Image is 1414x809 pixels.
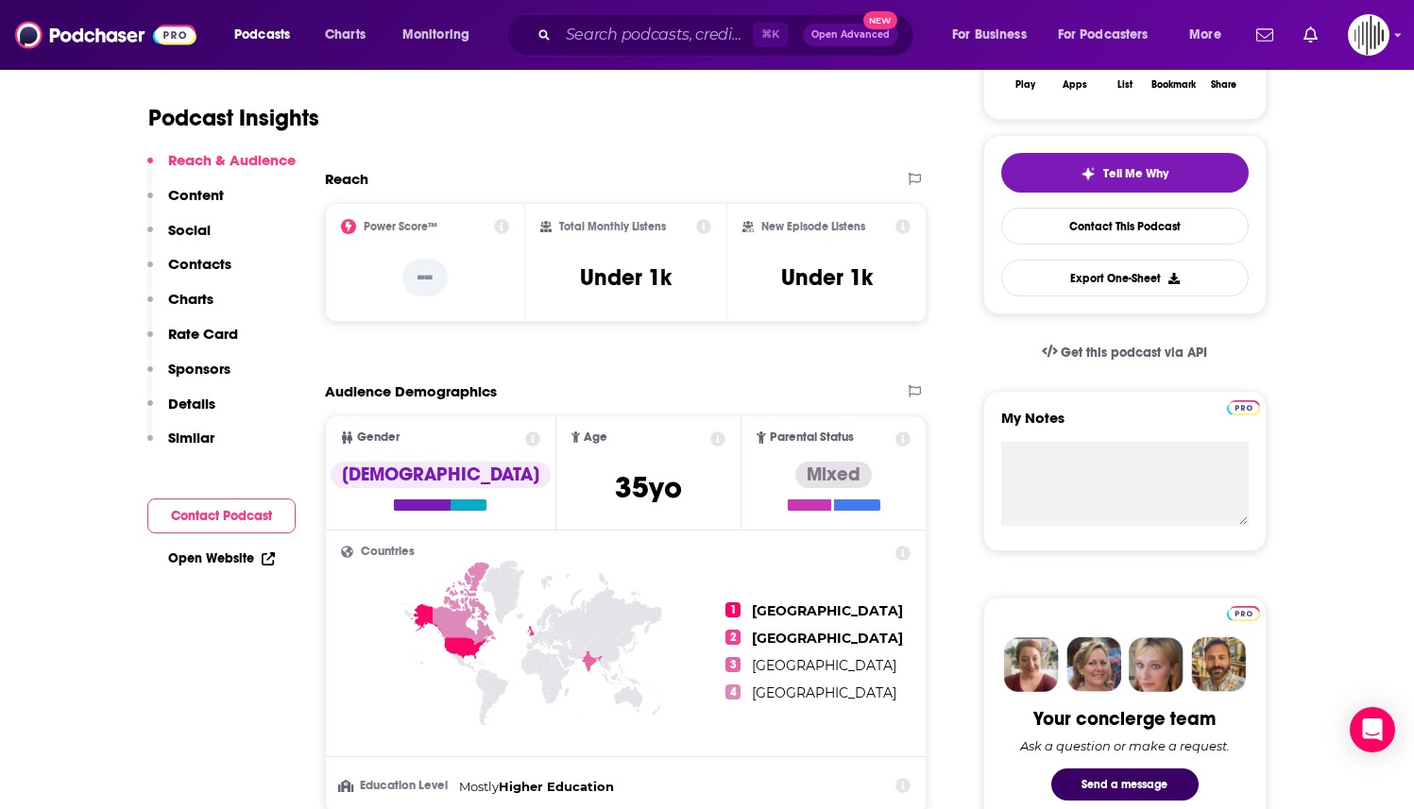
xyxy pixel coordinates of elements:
p: Contacts [168,255,231,273]
a: Charts [313,20,377,50]
img: Podchaser Pro [1227,606,1260,621]
span: Mostly [459,779,499,794]
img: Barbara Profile [1066,637,1121,692]
span: 3 [725,657,741,672]
img: User Profile [1348,14,1389,56]
p: Details [168,395,215,413]
span: Parental Status [770,431,854,444]
span: [GEOGRAPHIC_DATA] [752,657,896,674]
a: Get this podcast via API [1027,329,1223,376]
div: Open Intercom Messenger [1350,707,1395,752]
h3: Under 1k [580,263,672,292]
div: List [1117,79,1133,91]
span: Countries [361,546,415,558]
div: Search podcasts, credits, & more... [524,13,932,57]
button: Reach & Audience [147,151,296,186]
img: Podchaser - Follow, Share and Rate Podcasts [15,17,196,53]
button: Export One-Sheet [1001,260,1249,296]
span: ⌘ K [753,23,788,47]
button: Send a message [1051,768,1199,801]
div: Play [1015,79,1035,91]
p: Charts [168,290,213,308]
button: Sponsors [147,360,230,395]
a: Show notifications dropdown [1296,19,1325,51]
button: open menu [1176,20,1245,50]
button: Content [147,186,224,221]
button: Details [147,395,215,430]
p: Sponsors [168,360,230,378]
button: Open AdvancedNew [803,24,898,46]
a: Contact This Podcast [1001,208,1249,244]
span: [GEOGRAPHIC_DATA] [752,630,903,647]
p: Social [168,221,211,239]
button: Contact Podcast [147,498,296,533]
span: Open Advanced [811,30,890,40]
span: Monitoring [402,22,469,48]
button: Charts [147,290,213,325]
span: Gender [357,431,400,444]
button: Show profile menu [1348,14,1389,56]
span: More [1189,22,1221,48]
button: open menu [221,20,315,50]
h3: Under 1k [781,263,873,292]
button: Contacts [147,255,231,290]
div: Share [1211,79,1236,91]
button: open menu [389,20,494,50]
span: Logged in as gpg2 [1348,14,1389,56]
span: 2 [725,630,741,645]
span: 1 [725,602,741,617]
p: Content [168,186,224,204]
span: Podcasts [234,22,290,48]
button: tell me why sparkleTell Me Why [1001,153,1249,193]
a: Show notifications dropdown [1249,19,1281,51]
div: Apps [1063,79,1087,91]
h2: Power Score™ [364,220,437,233]
div: Mixed [795,462,872,488]
h3: Education Level [341,780,451,792]
h2: New Episode Listens [761,220,865,233]
h2: Reach [325,170,368,188]
span: Higher Education [499,779,614,794]
span: 35 yo [615,469,682,506]
p: Similar [168,429,214,447]
img: Podchaser Pro [1227,400,1260,415]
span: Tell Me Why [1103,166,1168,181]
div: Your concierge team [1033,707,1216,731]
h2: Total Monthly Listens [559,220,666,233]
label: My Notes [1001,409,1249,442]
img: Sydney Profile [1004,637,1059,692]
p: Rate Card [168,325,238,343]
img: Jon Profile [1191,637,1246,692]
button: open menu [1046,20,1176,50]
a: Pro website [1227,397,1260,415]
p: Reach & Audience [168,151,296,169]
img: tell me why sparkle [1081,166,1096,181]
span: Get this podcast via API [1061,345,1207,361]
span: Charts [325,22,366,48]
button: Rate Card [147,325,238,360]
span: For Podcasters [1058,22,1149,48]
span: [GEOGRAPHIC_DATA] [752,602,903,619]
span: For Business [952,22,1027,48]
p: -- [402,259,448,296]
span: 4 [725,684,741,699]
div: [DEMOGRAPHIC_DATA] [331,462,551,488]
span: [GEOGRAPHIC_DATA] [752,684,896,701]
button: Social [147,221,211,256]
button: Similar [147,429,214,463]
div: Ask a question or make a request. [1020,738,1230,753]
a: Pro website [1227,603,1260,621]
h2: Audience Demographics [325,382,497,400]
div: Bookmark [1151,79,1196,91]
button: open menu [939,20,1050,50]
img: Jules Profile [1129,637,1184,692]
a: Open Website [168,550,275,566]
input: Search podcasts, credits, & more... [558,20,753,50]
h1: Podcast Insights [148,104,319,132]
span: Age [584,431,607,444]
span: New [863,11,897,29]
